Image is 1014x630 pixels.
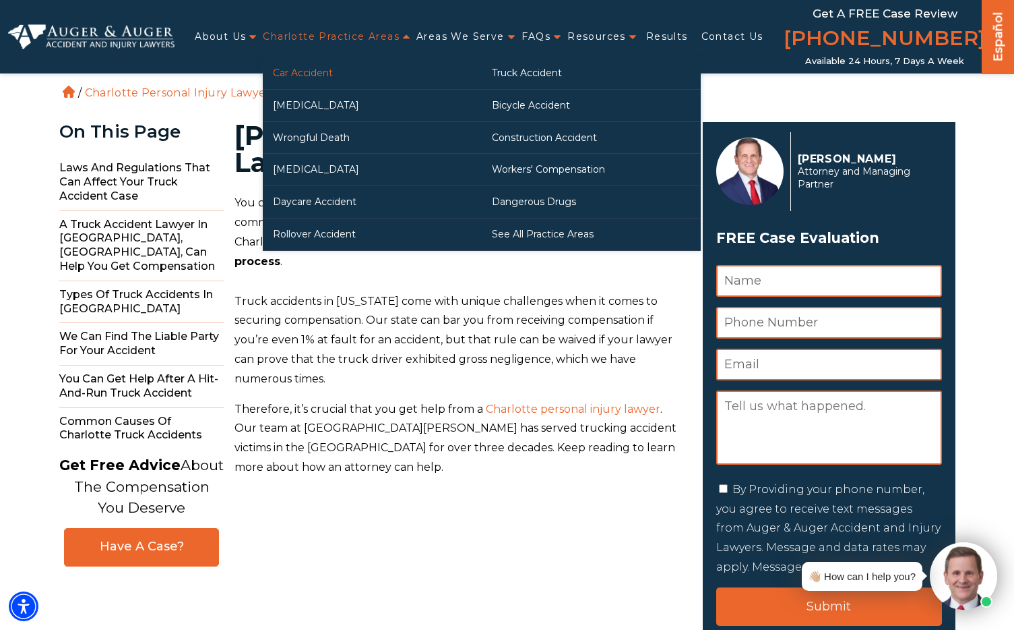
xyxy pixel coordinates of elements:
a: Contact Us [701,23,763,51]
input: Email [716,349,942,380]
div: Accessibility Menu [9,592,38,621]
a: See All Practice Areas [482,219,701,250]
b: assistance with the legal process [234,235,643,268]
span: Available 24 Hours, 7 Days a Week [805,56,964,67]
span: Truck accidents in [US_STATE] come with unique challenges when it comes to securing compensation.... [234,295,672,385]
a: Have A Case? [64,528,219,567]
span: Laws and Regulations that Can Affect Your Truck Accident Case [59,154,224,210]
a: Car Accident [263,57,482,89]
a: Truck Accident [482,57,701,89]
strong: Get Free Advice [59,457,181,474]
span: FREE Case Evaluation [716,225,942,251]
input: Phone Number [716,307,942,339]
span: Get a FREE Case Review [813,7,957,20]
span: . [280,255,282,268]
a: Home [63,86,75,98]
a: [PHONE_NUMBER] [784,24,986,56]
a: Daycare Accident [263,186,482,218]
img: Auger & Auger Accident and Injury Lawyers Logo [8,24,175,50]
a: Wrongful Death [263,122,482,154]
span: Therefore, it’s crucial that you get help from a [234,403,483,416]
a: Resources [567,23,626,51]
input: Submit [716,588,942,626]
span: You Can Get Help After a Hit-and-Run Truck Accident [59,366,224,408]
label: By Providing your phone number, you agree to receive text messages from Auger & Auger Accident an... [716,483,941,573]
a: Workers' Compensation [482,154,701,185]
span: Have A Case? [78,539,205,554]
div: On This Page [59,122,224,142]
a: Rollover Accident [263,219,482,250]
a: Charlotte Personal Injury Lawyer [85,86,271,99]
span: Types of Truck Accidents in [GEOGRAPHIC_DATA] [59,281,224,324]
span: A Truck Accident Lawyer in [GEOGRAPHIC_DATA], [GEOGRAPHIC_DATA], Can Help You Get Compensation [59,211,224,281]
a: [MEDICAL_DATA] [263,90,482,121]
a: Construction Accident [482,122,701,154]
a: [MEDICAL_DATA] [263,154,482,185]
input: Name [716,265,942,297]
a: Areas We Serve [416,23,505,51]
span: You can take immediate action to improve your situation after a collision with a commercial vehic... [234,196,668,248]
a: Results [646,23,688,51]
p: [PERSON_NAME] [798,152,934,165]
span: . Our team at [GEOGRAPHIC_DATA][PERSON_NAME] has served trucking accident victims in the [GEOGRAP... [234,403,676,474]
span: Attorney and Managing Partner [798,165,934,191]
a: Charlotte Practice Areas [263,23,400,51]
span: Common Causes of Charlotte Truck Accidents [59,408,224,450]
img: Intaker widget Avatar [930,542,997,610]
div: 👋🏼 How can I help you? [809,567,916,585]
h1: [PERSON_NAME] Accident Lawyer [234,122,687,176]
a: Bicycle Accident [482,90,701,121]
a: FAQs [521,23,551,51]
a: Charlotte personal injury lawyer [483,403,660,416]
a: About Us [195,23,246,51]
img: Herbert Auger [716,138,784,205]
span: We Can Find the Liable Party for Your Accident [59,323,224,366]
a: Dangerous Drugs [482,186,701,218]
p: About The Compensation You Deserve [59,455,224,519]
span: Charlotte personal injury lawyer [486,403,660,416]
